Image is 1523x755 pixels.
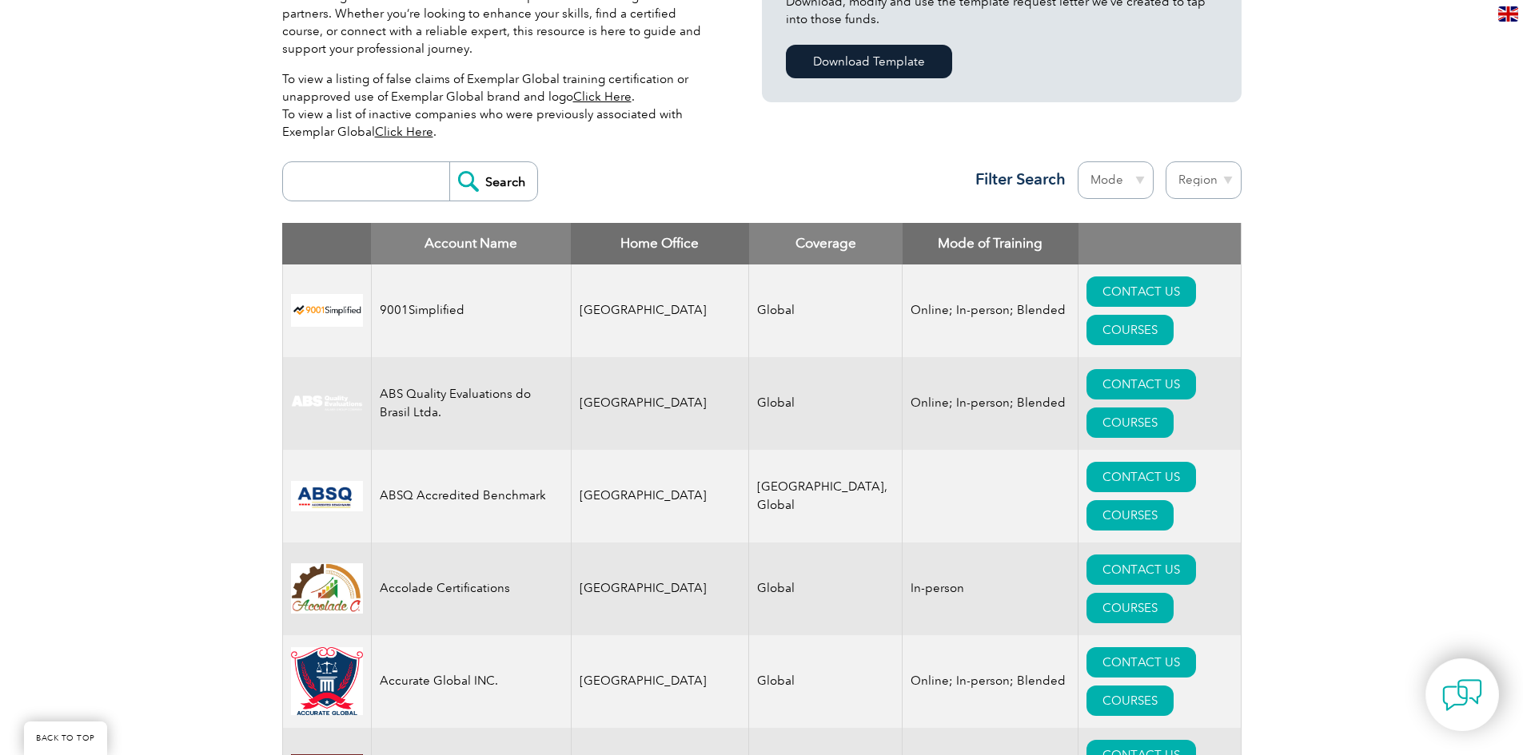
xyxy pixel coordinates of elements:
th: Home Office: activate to sort column ascending [571,223,749,264]
a: COURSES [1086,407,1174,438]
img: cc24547b-a6e0-e911-a812-000d3a795b83-logo.png [291,481,363,511]
img: 1a94dd1a-69dd-eb11-bacb-002248159486-logo.jpg [291,563,363,614]
th: Mode of Training: activate to sort column ascending [903,223,1078,264]
td: [GEOGRAPHIC_DATA] [571,264,749,357]
img: c92924ac-d9bc-ea11-a814-000d3a79823d-logo.jpg [291,395,363,412]
td: Online; In-person; Blended [903,264,1078,357]
a: COURSES [1086,500,1174,530]
a: CONTACT US [1086,647,1196,678]
td: 9001Simplified [371,264,571,357]
td: Global [749,357,903,450]
th: : activate to sort column ascending [1078,223,1241,264]
td: Accurate Global INC. [371,635,571,728]
a: CONTACT US [1086,554,1196,585]
a: CONTACT US [1086,369,1196,399]
th: Account Name: activate to sort column descending [371,223,571,264]
a: BACK TO TOP [24,721,107,755]
img: a034a1f6-3919-f011-998a-0022489685a1-logo.png [291,647,363,716]
td: [GEOGRAPHIC_DATA] [571,542,749,635]
td: Global [749,635,903,728]
th: Coverage: activate to sort column ascending [749,223,903,264]
input: Search [449,162,537,201]
td: Online; In-person; Blended [903,635,1078,728]
td: Accolade Certifications [371,542,571,635]
a: COURSES [1086,593,1174,623]
td: Global [749,264,903,357]
a: Download Template [786,45,952,78]
a: Click Here [375,125,433,139]
td: In-person [903,542,1078,635]
a: CONTACT US [1086,276,1196,307]
a: COURSES [1086,315,1174,345]
img: en [1498,6,1518,22]
td: Online; In-person; Blended [903,357,1078,450]
img: 37c9c059-616f-eb11-a812-002248153038-logo.png [291,294,363,327]
a: Click Here [573,89,632,104]
td: ABSQ Accredited Benchmark [371,450,571,542]
p: To view a listing of false claims of Exemplar Global training certification or unapproved use of ... [282,70,714,141]
td: [GEOGRAPHIC_DATA] [571,450,749,542]
td: Global [749,542,903,635]
a: CONTACT US [1086,462,1196,492]
a: COURSES [1086,685,1174,716]
td: ABS Quality Evaluations do Brasil Ltda. [371,357,571,450]
td: [GEOGRAPHIC_DATA] [571,357,749,450]
img: contact-chat.png [1442,675,1482,715]
td: [GEOGRAPHIC_DATA] [571,635,749,728]
td: [GEOGRAPHIC_DATA], Global [749,450,903,542]
h3: Filter Search [966,169,1066,189]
